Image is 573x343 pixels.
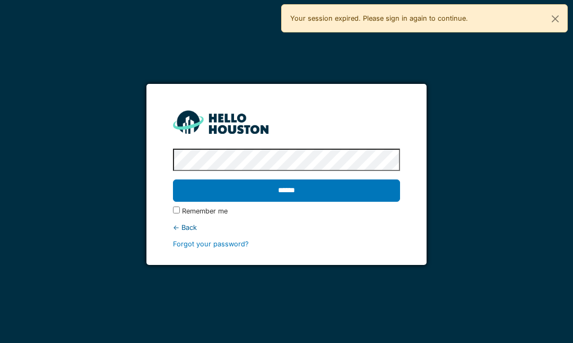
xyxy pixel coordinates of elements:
label: Remember me [182,206,228,216]
div: Your session expired. Please sign in again to continue. [281,4,568,32]
div: ← Back [173,222,400,233]
button: Close [543,5,567,33]
a: Forgot your password? [173,240,249,248]
img: HH_line-BYnF2_Hg.png [173,110,268,133]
